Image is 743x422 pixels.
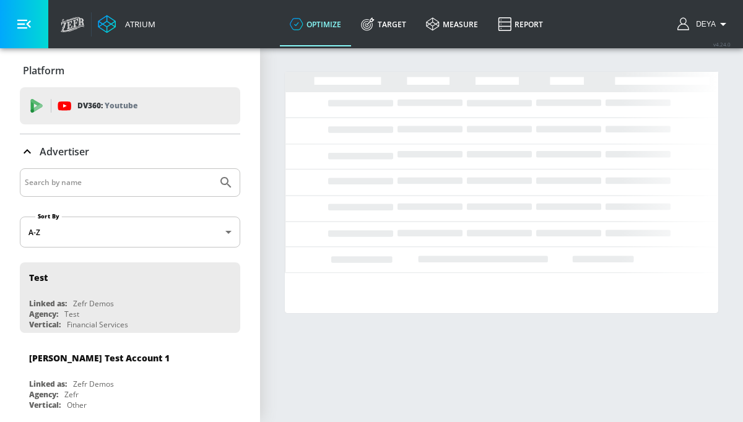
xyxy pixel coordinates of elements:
[77,99,137,113] p: DV360:
[105,99,137,112] p: Youtube
[20,262,240,333] div: TestLinked as:Zefr DemosAgency:TestVertical:Financial Services
[35,212,62,220] label: Sort By
[691,20,716,28] span: login as: deya.mansell@zefr.com
[29,352,170,364] div: [PERSON_NAME] Test Account 1
[29,379,67,389] div: Linked as:
[488,2,553,46] a: Report
[20,87,240,124] div: DV360: Youtube
[20,217,240,248] div: A-Z
[40,145,89,158] p: Advertiser
[29,389,58,400] div: Agency:
[67,400,87,410] div: Other
[73,298,114,309] div: Zefr Demos
[416,2,488,46] a: measure
[25,174,212,191] input: Search by name
[64,389,79,400] div: Zefr
[29,319,61,330] div: Vertical:
[29,309,58,319] div: Agency:
[280,2,351,46] a: optimize
[677,17,731,32] button: Deya
[20,343,240,413] div: [PERSON_NAME] Test Account 1Linked as:Zefr DemosAgency:ZefrVertical:Other
[67,319,128,330] div: Financial Services
[29,298,67,309] div: Linked as:
[73,379,114,389] div: Zefr Demos
[20,134,240,169] div: Advertiser
[23,64,64,77] p: Platform
[29,272,48,283] div: Test
[29,400,61,410] div: Vertical:
[713,41,731,48] span: v 4.24.0
[351,2,416,46] a: Target
[64,309,79,319] div: Test
[98,15,155,33] a: Atrium
[20,53,240,88] div: Platform
[120,19,155,30] div: Atrium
